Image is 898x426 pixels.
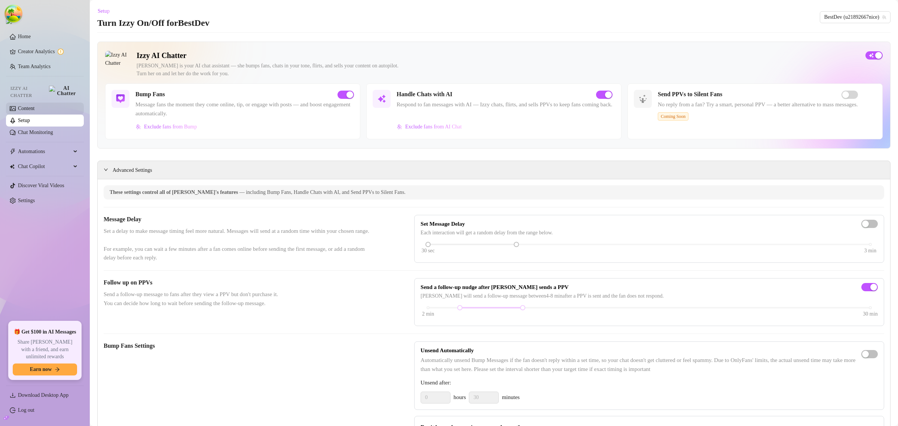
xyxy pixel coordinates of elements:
[10,149,16,155] span: thunderbolt
[658,90,722,99] h5: Send PPVs to Silent Fans
[421,378,878,387] span: Unsend after:
[18,34,31,39] a: Home
[116,94,125,103] img: svg%3e
[144,124,197,130] span: Exclude fans from Bump
[397,124,402,130] img: svg%3e
[14,328,76,336] span: 🎁 Get $100 in AI Messages
[239,189,406,195] span: — including Bump Fans, Handle Chats with AI, and Send PPVs to Silent Fans.
[18,183,64,188] a: Discover Viral Videos
[104,167,108,172] span: expanded
[13,338,77,360] span: Share [PERSON_NAME] with a friend, and earn unlimited rewards
[658,100,858,109] span: No reply from a fan? Try a smart, personal PPV — a better alternative to mass messages.
[104,215,377,224] h5: Message Delay
[104,341,377,350] h5: Bump Fans Settings
[137,62,859,77] div: [PERSON_NAME] is your AI chat assistant — she bumps fans, chats in your tone, flirts, and sells y...
[104,165,113,174] div: expanded
[397,100,613,109] span: Respond to fan messages with AI — Izzy chats, flirts, and sells PPVs to keep fans coming back.
[421,356,861,374] span: Automatically unsend Bump Messages if the fan doesn't reply within a set time, so your chat doesn...
[638,94,647,103] img: svg%3e
[6,6,21,21] button: Open Tanstack query devtools
[55,367,60,372] span: arrow-right
[658,112,688,121] span: Coming Soon
[104,290,377,308] span: Send a follow-up message to fans after they view a PPV but don't purchase it. You can decide how ...
[104,227,377,262] span: Set a delay to make message timing feel more natural. Messages will send at a random time within ...
[13,363,77,375] button: Earn nowarrow-right
[864,247,876,255] div: 3 min
[135,100,354,118] span: Message fans the moment they come online, tip, or engage with posts — and boost engagement automa...
[97,17,210,29] h3: Turn Izzy On/Off for BestDev
[824,12,886,23] span: BestDev (u21892667nice)
[10,392,16,398] span: download
[421,284,569,290] strong: Send a follow-up nudge after [PERSON_NAME] sends a PPV
[377,94,386,103] img: svg%3e
[18,118,30,123] a: Setup
[18,392,68,398] span: Download Desktop App
[421,292,878,300] span: [PERSON_NAME] will send a follow-up message between 4 - 8 min after a PPV is sent and the fan doe...
[863,310,877,318] div: 30 min
[18,146,71,158] span: Automations
[18,407,34,413] a: Log out
[421,229,878,237] span: Each interaction will get a random delay from the range below.
[18,46,78,58] a: Creator Analytics exclamation-circle
[18,64,51,69] a: Team Analytics
[135,90,165,99] h5: Bump Fans
[18,161,71,173] span: Chat Copilot
[135,121,197,133] button: Exclude fans from Bump
[10,164,15,169] img: Chat Copilot
[110,189,239,195] span: These settings control all of [PERSON_NAME]'s features
[421,347,474,353] strong: Unsend Automatically
[4,415,9,420] span: build
[104,278,377,287] h5: Follow up on PPVs
[397,90,452,99] h5: Handle Chats with AI
[421,221,465,227] strong: Set Message Delay
[49,86,78,96] img: AI Chatter
[10,85,46,99] span: Izzy AI Chatter
[405,124,462,130] span: Exclude fans from AI Chat
[453,393,466,402] span: hours
[18,198,35,203] a: Settings
[397,121,462,133] button: Exclude fans from AI Chat
[882,15,886,19] span: team
[97,5,116,17] button: Setup
[18,106,34,111] a: Content
[502,393,520,402] span: minutes
[18,130,53,135] a: Chat Monitoring
[113,166,152,174] span: Advanced Settings
[30,366,52,372] span: Earn now
[136,124,141,130] img: svg%3e
[98,8,110,14] span: Setup
[422,310,434,318] div: 2 min
[137,51,859,60] h2: Izzy AI Chatter
[105,51,131,76] img: Izzy AI Chatter
[421,247,434,255] div: 30 sec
